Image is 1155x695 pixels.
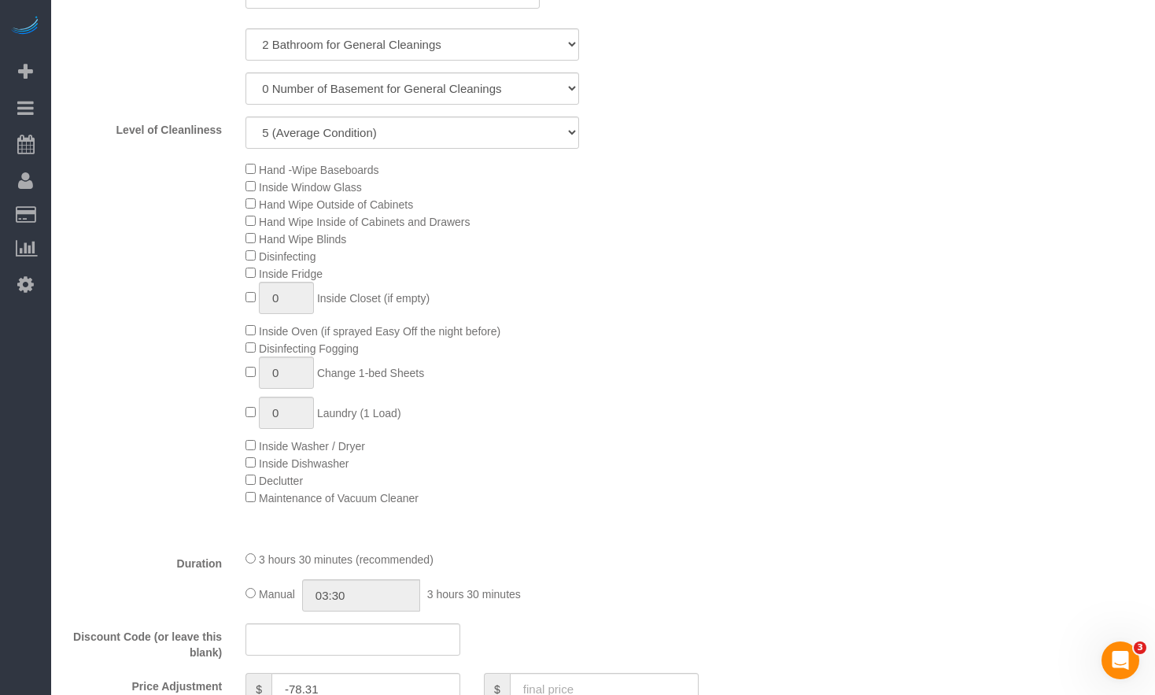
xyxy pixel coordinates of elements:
[317,407,401,420] span: Laundry (1 Load)
[259,475,303,487] span: Declutter
[259,268,323,280] span: Inside Fridge
[1134,641,1146,654] span: 3
[317,367,424,379] span: Change 1-bed Sheets
[259,216,470,228] span: Hand Wipe Inside of Cabinets and Drawers
[259,440,365,453] span: Inside Washer / Dryer
[259,492,419,505] span: Maintenance of Vacuum Cleaner
[259,342,359,355] span: Disinfecting Fogging
[55,623,234,660] label: Discount Code (or leave this blank)
[259,164,379,176] span: Hand -Wipe Baseboards
[55,673,234,694] label: Price Adjustment
[259,233,346,246] span: Hand Wipe Blinds
[259,588,295,601] span: Manual
[259,198,413,211] span: Hand Wipe Outside of Cabinets
[259,553,434,566] span: 3 hours 30 minutes (recommended)
[259,325,500,338] span: Inside Oven (if sprayed Easy Off the night before)
[1101,641,1139,679] iframe: Intercom live chat
[427,588,521,601] span: 3 hours 30 minutes
[55,550,234,571] label: Duration
[259,457,349,470] span: Inside Dishwasher
[317,292,430,305] span: Inside Closet (if empty)
[55,116,234,138] label: Level of Cleanliness
[259,181,362,194] span: Inside Window Glass
[9,16,41,38] img: Automaid Logo
[259,250,316,263] span: Disinfecting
